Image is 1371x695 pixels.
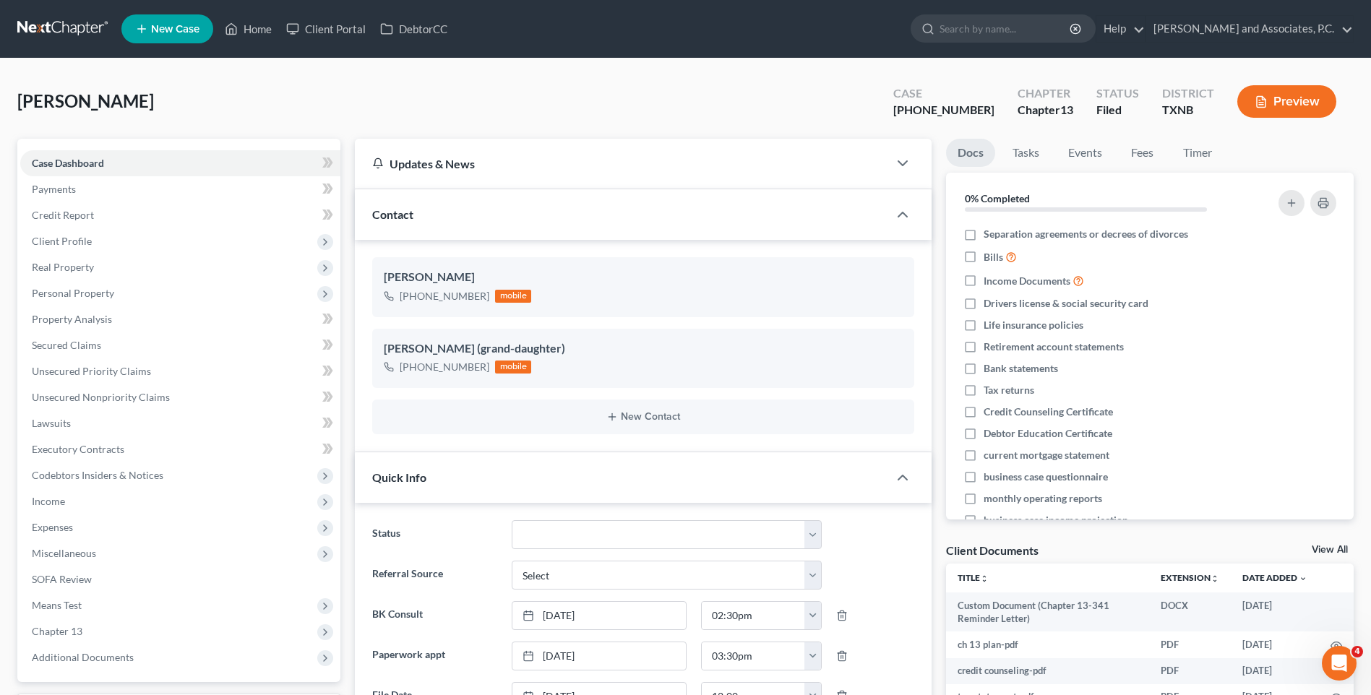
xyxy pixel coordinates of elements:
div: District [1162,85,1214,102]
i: unfold_more [980,574,989,583]
span: 13 [1060,103,1073,116]
span: current mortgage statement [984,448,1109,462]
span: Life insurance policies [984,318,1083,332]
span: 4 [1351,646,1363,657]
span: Bills [984,250,1003,264]
td: [DATE] [1231,631,1319,657]
td: [DATE] [1231,658,1319,684]
td: [DATE] [1231,592,1319,632]
a: Docs [946,139,995,167]
span: Unsecured Nonpriority Claims [32,391,170,403]
a: Timer [1172,139,1224,167]
a: [PERSON_NAME] and Associates, P.C. [1146,16,1353,42]
span: Secured Claims [32,339,101,351]
span: Income [32,495,65,507]
span: Tax returns [984,383,1034,397]
span: Means Test [32,599,82,611]
div: Case [893,85,994,102]
iframe: Intercom live chat [1322,646,1357,681]
div: [PHONE_NUMBER] [400,289,489,303]
a: Executory Contracts [20,436,340,462]
a: SOFA Review [20,566,340,592]
span: Miscellaneous [32,547,96,559]
a: View All [1312,545,1348,555]
a: Extensionunfold_more [1161,572,1219,583]
span: [PERSON_NAME] [17,90,154,111]
td: DOCX [1149,592,1231,632]
input: Search by name... [940,15,1072,42]
div: Updates & News [372,156,871,171]
a: Client Portal [279,16,373,42]
td: PDF [1149,631,1231,657]
div: Chapter [1018,102,1073,118]
a: [DATE] [512,642,686,670]
a: Tasks [1001,139,1051,167]
i: expand_more [1299,574,1307,583]
span: monthly operating reports [984,491,1102,506]
span: Debtor Education Certificate [984,426,1112,441]
span: Payments [32,183,76,195]
div: [PERSON_NAME] [384,269,903,286]
a: Date Added expand_more [1242,572,1307,583]
strong: 0% Completed [965,192,1030,204]
div: [PHONE_NUMBER] [893,102,994,118]
a: Events [1057,139,1114,167]
a: Unsecured Nonpriority Claims [20,384,340,410]
a: Case Dashboard [20,150,340,176]
span: SOFA Review [32,573,92,585]
div: TXNB [1162,102,1214,118]
span: Drivers license & social security card [984,296,1148,311]
span: Quick Info [372,470,426,484]
span: New Case [151,24,199,35]
a: Lawsuits [20,410,340,436]
div: [PHONE_NUMBER] [400,360,489,374]
i: unfold_more [1211,574,1219,583]
a: Fees [1119,139,1166,167]
span: Expenses [32,521,73,533]
a: DebtorCC [373,16,455,42]
label: Paperwork appt [365,642,504,670]
label: Status [365,520,504,549]
span: Unsecured Priority Claims [32,365,151,377]
span: Real Property [32,261,94,273]
span: Income Documents [984,274,1070,288]
span: Lawsuits [32,417,71,429]
a: [DATE] [512,602,686,629]
div: Status [1096,85,1139,102]
td: ch 13 plan-pdf [946,631,1149,657]
button: New Contact [384,411,903,423]
span: Contact [372,207,413,221]
a: Help [1096,16,1145,42]
div: Client Documents [946,543,1039,558]
span: business case questionnaire [984,470,1108,484]
td: PDF [1149,658,1231,684]
a: Home [218,16,279,42]
span: Chapter 13 [32,625,82,637]
a: Property Analysis [20,306,340,332]
span: Credit Counseling Certificate [984,405,1113,419]
td: credit counseling-pdf [946,658,1149,684]
a: Payments [20,176,340,202]
a: Credit Report [20,202,340,228]
div: Chapter [1018,85,1073,102]
span: Additional Documents [32,651,134,663]
a: Unsecured Priority Claims [20,358,340,384]
span: Bank statements [984,361,1058,376]
button: Preview [1237,85,1336,118]
span: Retirement account statements [984,340,1124,354]
input: -- : -- [702,642,805,670]
span: Executory Contracts [32,443,124,455]
a: Titleunfold_more [958,572,989,583]
a: Secured Claims [20,332,340,358]
label: Referral Source [365,561,504,590]
td: Custom Document (Chapter 13-341 Reminder Letter) [946,592,1149,632]
input: -- : -- [702,602,805,629]
span: Codebtors Insiders & Notices [32,469,163,481]
span: business case income projection [984,513,1128,527]
div: [PERSON_NAME] (grand-daughter) [384,340,903,358]
span: Client Profile [32,235,92,247]
span: Case Dashboard [32,157,104,169]
span: Separation agreements or decrees of divorces [984,227,1188,241]
label: BK Consult [365,601,504,630]
div: mobile [495,290,531,303]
